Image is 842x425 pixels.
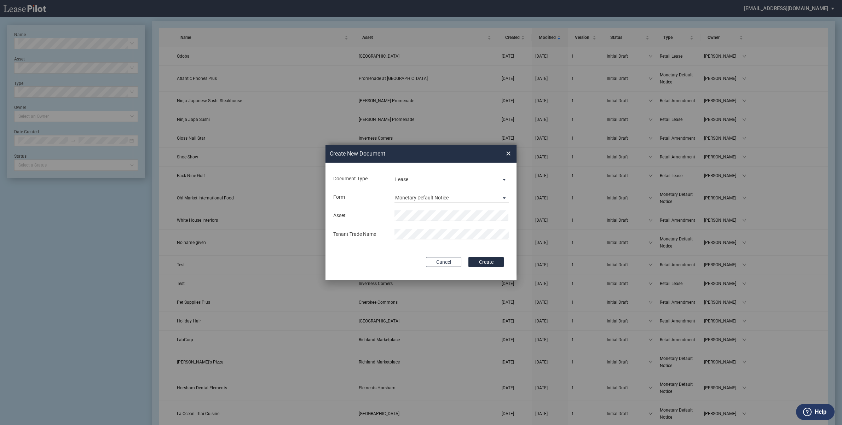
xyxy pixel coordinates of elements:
[468,257,504,267] button: Create
[394,229,509,239] input: Tenant Trade Name
[506,148,511,159] span: ×
[325,145,517,280] md-dialog: Create New ...
[395,195,449,200] div: Monetary Default Notice
[426,257,461,267] button: Cancel
[329,231,390,238] div: Tenant Trade Name
[330,150,480,158] h2: Create New Document
[394,192,509,203] md-select: Lease Form: Monetary Default Notice
[329,194,390,201] div: Form
[329,175,390,182] div: Document Type
[394,174,509,184] md-select: Document Type: Lease
[815,407,826,417] label: Help
[329,212,390,219] div: Asset
[395,176,408,182] div: Lease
